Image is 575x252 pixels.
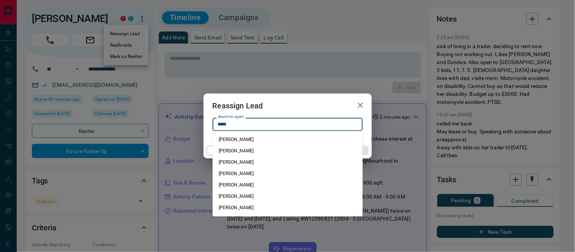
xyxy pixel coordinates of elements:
label: Search for agent [218,114,244,119]
li: [PERSON_NAME] [213,180,363,191]
li: [PERSON_NAME] [213,157,363,168]
li: [PERSON_NAME] [213,134,363,146]
li: [PERSON_NAME] [213,168,363,180]
h2: Reassign Lead [204,94,272,118]
li: [PERSON_NAME] [213,202,363,214]
button: Cancel [207,146,271,155]
li: [PERSON_NAME] [213,191,363,202]
li: [PERSON_NAME] [213,146,363,157]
